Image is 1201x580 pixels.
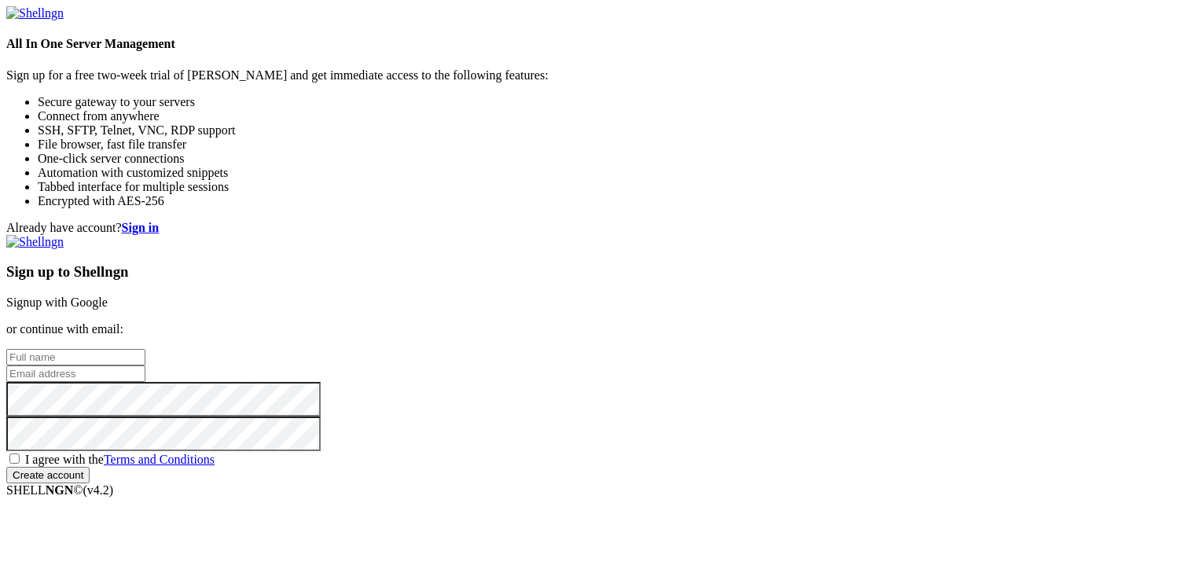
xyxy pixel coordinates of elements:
span: I agree with the [25,453,215,466]
span: 4.2.0 [83,483,114,497]
a: Terms and Conditions [104,453,215,466]
a: Signup with Google [6,296,108,309]
li: Secure gateway to your servers [38,95,1195,109]
input: Email address [6,365,145,382]
li: Automation with customized snippets [38,166,1195,180]
img: Shellngn [6,6,64,20]
b: NGN [46,483,74,497]
a: Sign in [122,221,160,234]
p: or continue with email: [6,322,1195,336]
h3: Sign up to Shellngn [6,263,1195,281]
li: File browser, fast file transfer [38,138,1195,152]
div: Already have account? [6,221,1195,235]
span: SHELL © [6,483,113,497]
img: Shellngn [6,235,64,249]
p: Sign up for a free two-week trial of [PERSON_NAME] and get immediate access to the following feat... [6,68,1195,83]
li: Connect from anywhere [38,109,1195,123]
li: Tabbed interface for multiple sessions [38,180,1195,194]
li: Encrypted with AES-256 [38,194,1195,208]
input: Create account [6,467,90,483]
li: One-click server connections [38,152,1195,166]
input: Full name [6,349,145,365]
li: SSH, SFTP, Telnet, VNC, RDP support [38,123,1195,138]
h4: All In One Server Management [6,37,1195,51]
input: I agree with theTerms and Conditions [9,453,20,464]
